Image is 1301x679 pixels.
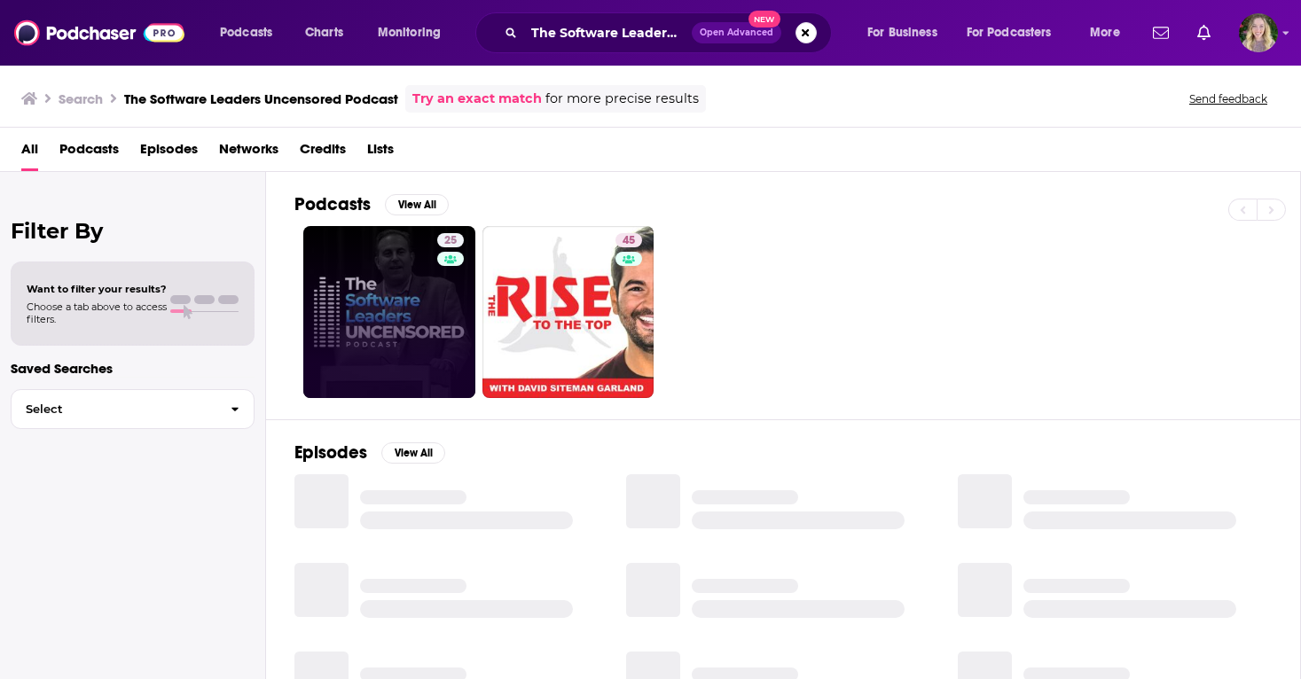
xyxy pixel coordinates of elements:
a: Charts [294,19,354,47]
a: Networks [219,135,278,171]
button: open menu [855,19,960,47]
span: More [1090,20,1120,45]
a: Episodes [140,135,198,171]
p: Saved Searches [11,360,255,377]
a: Show notifications dropdown [1146,18,1176,48]
span: New [748,11,780,27]
button: Select [11,389,255,429]
a: All [21,135,38,171]
h2: Podcasts [294,193,371,215]
a: Podcasts [59,135,119,171]
span: Choose a tab above to access filters. [27,300,167,325]
span: for more precise results [545,89,699,109]
a: PodcastsView All [294,193,449,215]
button: Open AdvancedNew [692,22,781,43]
span: Podcasts [220,20,272,45]
a: 25 [303,226,475,398]
button: open menu [365,19,464,47]
h3: Search [59,90,103,107]
button: open menu [955,19,1078,47]
a: EpisodesView All [294,441,445,464]
input: Search podcasts, credits, & more... [524,19,692,47]
button: View All [385,194,449,215]
span: Monitoring [378,20,441,45]
h2: Filter By [11,218,255,244]
span: Open Advanced [700,28,773,37]
span: For Business [867,20,937,45]
a: 45 [482,226,654,398]
a: Lists [367,135,394,171]
span: Want to filter your results? [27,283,167,295]
span: 25 [444,232,457,250]
button: Send feedback [1184,91,1273,106]
span: Select [12,403,216,415]
button: open menu [208,19,295,47]
a: 45 [615,233,642,247]
span: 45 [623,232,635,250]
a: Show notifications dropdown [1190,18,1218,48]
a: Try an exact match [412,89,542,109]
img: Podchaser - Follow, Share and Rate Podcasts [14,16,184,50]
div: Search podcasts, credits, & more... [492,12,849,53]
button: View All [381,442,445,464]
button: Show profile menu [1239,13,1278,52]
span: For Podcasters [967,20,1052,45]
a: Credits [300,135,346,171]
h2: Episodes [294,441,367,464]
button: open menu [1078,19,1142,47]
h3: The Software Leaders Uncensored Podcast [124,90,398,107]
img: User Profile [1239,13,1278,52]
a: 25 [437,233,464,247]
span: Logged in as lauren19365 [1239,13,1278,52]
span: Charts [305,20,343,45]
